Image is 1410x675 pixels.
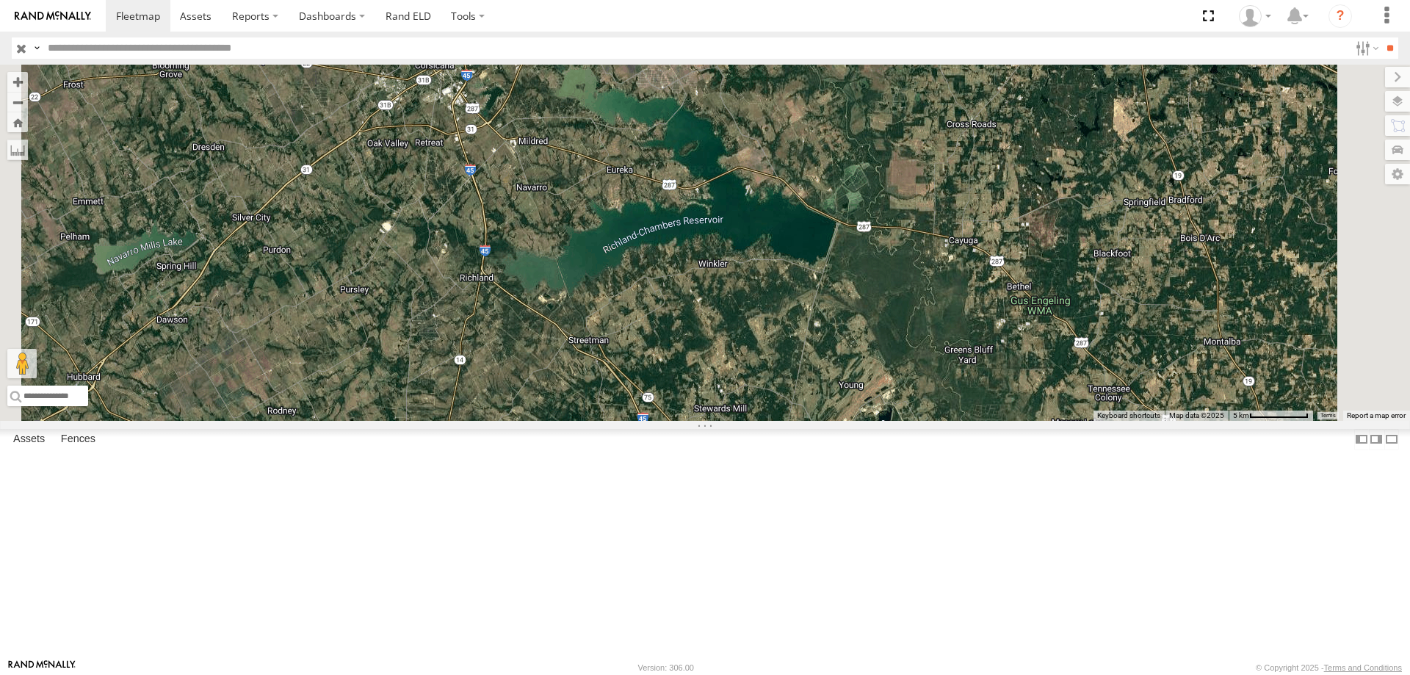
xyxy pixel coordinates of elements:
button: Keyboard shortcuts [1097,411,1160,421]
label: Hide Summary Table [1384,429,1399,450]
a: Terms (opens in new tab) [1320,413,1336,419]
img: rand-logo.svg [15,11,91,21]
label: Dock Summary Table to the Left [1354,429,1369,450]
i: ? [1328,4,1352,28]
button: Zoom out [7,92,28,112]
span: 5 km [1233,411,1249,419]
span: Map data ©2025 [1169,411,1224,419]
button: Zoom Home [7,112,28,132]
label: Search Filter Options [1350,37,1381,59]
div: Chase Tanke [1234,5,1276,27]
button: Zoom in [7,72,28,92]
button: Map Scale: 5 km per 77 pixels [1229,411,1313,421]
a: Visit our Website [8,660,76,675]
label: Assets [6,429,52,450]
label: Fences [54,429,103,450]
a: Report a map error [1347,411,1406,419]
a: Terms and Conditions [1324,663,1402,672]
label: Map Settings [1385,164,1410,184]
div: Version: 306.00 [638,663,694,672]
label: Dock Summary Table to the Right [1369,429,1384,450]
div: © Copyright 2025 - [1256,663,1402,672]
button: Drag Pegman onto the map to open Street View [7,349,37,378]
label: Search Query [31,37,43,59]
label: Measure [7,140,28,160]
